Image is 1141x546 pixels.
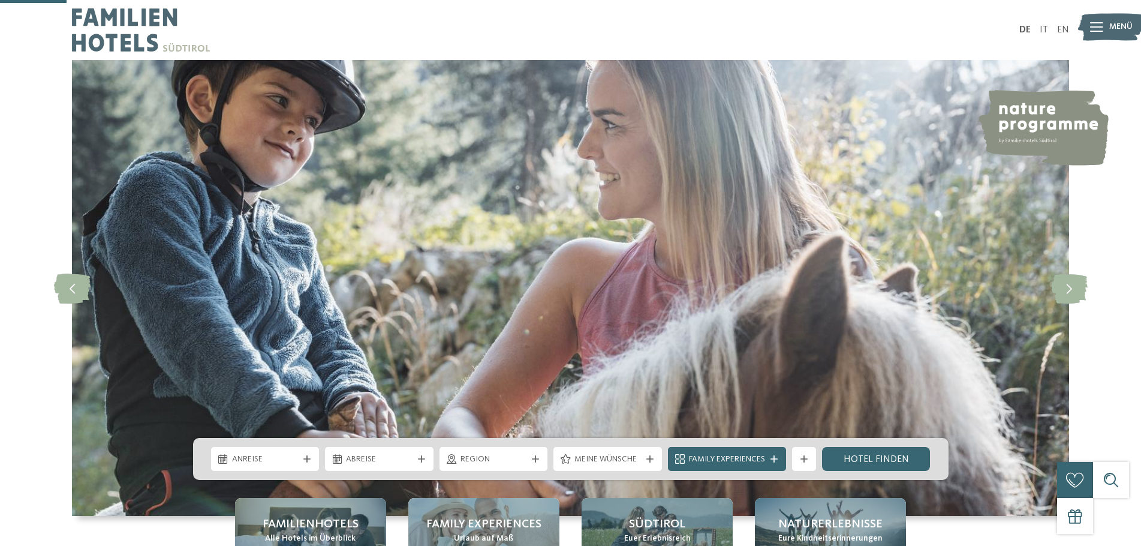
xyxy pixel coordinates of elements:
a: DE [1019,25,1031,35]
span: Urlaub auf Maß [454,533,513,545]
span: Alle Hotels im Überblick [265,533,356,545]
span: Family Experiences [426,516,541,533]
span: Family Experiences [689,454,765,466]
img: Familienhotels Südtirol: The happy family places [72,60,1069,516]
span: Südtirol [629,516,685,533]
a: Hotel finden [822,447,931,471]
span: Euer Erlebnisreich [624,533,691,545]
a: EN [1057,25,1069,35]
span: Meine Wünsche [574,454,641,466]
img: nature programme by Familienhotels Südtirol [977,90,1109,166]
span: Region [460,454,527,466]
span: Abreise [346,454,413,466]
span: Eure Kindheitserinnerungen [778,533,883,545]
span: Familienhotels [263,516,359,533]
span: Anreise [232,454,299,466]
a: IT [1040,25,1048,35]
span: Menü [1109,21,1133,33]
span: Naturerlebnisse [778,516,883,533]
